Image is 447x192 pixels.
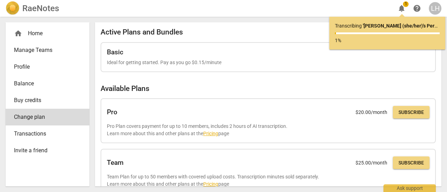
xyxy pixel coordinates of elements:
[397,4,406,13] span: notifications
[107,108,117,116] h2: Pro
[356,159,387,167] p: $ 25.00 /month
[14,146,75,155] span: Invite a friend
[6,1,20,15] img: Logo
[101,84,436,93] h2: Available Plans
[6,59,89,75] a: Profile
[393,106,430,118] button: Subscribe
[14,79,75,88] span: Balance
[203,131,218,136] a: Pricing
[335,22,440,30] p: Transcribing ...
[101,28,436,37] h2: Active Plans and Bundles
[6,92,89,109] a: Buy credits
[14,63,75,71] span: Profile
[398,109,424,116] span: Subscribe
[395,2,408,15] button: Notifications
[14,29,22,38] span: home
[398,160,424,167] span: Subscribe
[203,181,218,187] a: Pricing
[6,142,89,159] a: Invite a friend
[6,125,89,142] a: Transactions
[107,173,430,187] p: Team Plan for up to 50 members with covered upload costs. Transcription minutes sold separately. ...
[14,29,75,38] div: Home
[356,109,387,116] p: $ 20.00 /month
[22,3,59,13] h2: RaeNotes
[14,130,75,138] span: Transactions
[429,2,441,15] button: LH
[383,184,436,192] div: Ask support
[403,1,409,7] span: 1
[6,42,89,59] a: Manage Teams
[6,109,89,125] a: Change plan
[14,46,75,54] span: Manage Teams
[413,4,421,13] span: help
[335,37,440,44] p: 1%
[14,96,75,105] span: Buy credits
[411,2,423,15] a: Help
[14,113,75,121] span: Change plan
[107,48,123,56] h2: Basic
[6,75,89,92] a: Balance
[107,123,430,137] p: Pro Plan covers payment for up to 10 members, includes 2 hours of AI transcription. Learn more ab...
[393,156,430,169] button: Subscribe
[107,159,124,167] h2: Team
[6,1,59,15] a: LogoRaeNotes
[107,59,430,66] p: Ideal for getting started. Pay as you go $0.15/minute
[6,25,89,42] div: Home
